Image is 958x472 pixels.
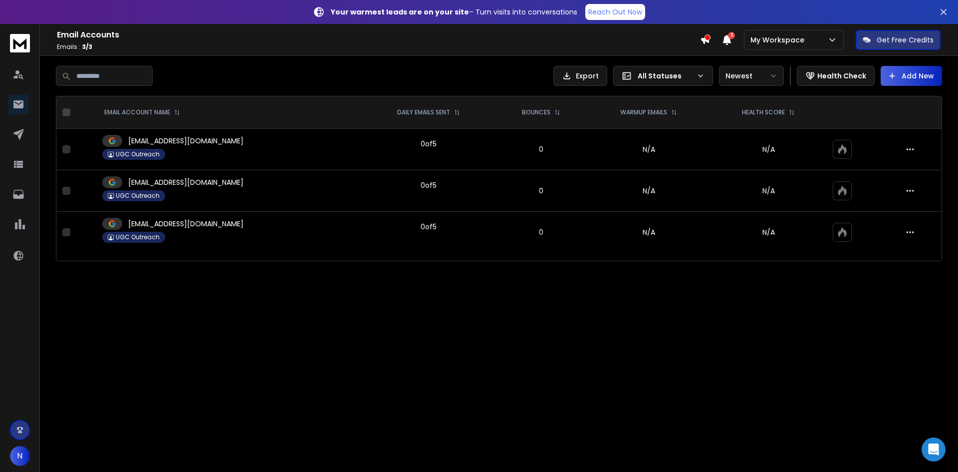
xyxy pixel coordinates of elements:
td: N/A [587,170,711,212]
p: 0 [501,186,581,196]
p: UGC Outreach [116,233,160,241]
img: logo [10,34,30,52]
div: EMAIL ACCOUNT NAME [104,108,180,116]
p: Reach Out Now [588,7,642,17]
p: Health Check [817,71,866,81]
p: DAILY EMAILS SENT [397,108,450,116]
div: 0 of 5 [421,180,437,190]
p: – Turn visits into conversations [331,7,577,17]
p: UGC Outreach [116,192,160,200]
p: WARMUP EMAILS [620,108,667,116]
button: Newest [719,66,784,86]
span: 3 / 3 [82,42,92,51]
p: 0 [501,144,581,154]
span: 2 [728,32,735,39]
div: Open Intercom Messenger [922,438,946,462]
h1: Email Accounts [57,29,700,41]
p: N/A [717,186,821,196]
p: N/A [717,227,821,237]
button: Get Free Credits [856,30,941,50]
p: N/A [717,144,821,154]
button: Health Check [797,66,875,86]
p: BOUNCES [522,108,550,116]
p: [EMAIL_ADDRESS][DOMAIN_NAME] [128,219,243,229]
div: 0 of 5 [421,222,437,232]
p: [EMAIL_ADDRESS][DOMAIN_NAME] [128,177,243,187]
p: Emails : [57,43,700,51]
p: All Statuses [638,71,693,81]
p: Get Free Credits [877,35,934,45]
a: Reach Out Now [585,4,645,20]
p: My Workspace [750,35,808,45]
p: 0 [501,227,581,237]
button: N [10,446,30,466]
p: UGC Outreach [116,150,160,158]
td: N/A [587,129,711,170]
button: Add New [881,66,942,86]
strong: Your warmest leads are on your site [331,7,469,17]
p: [EMAIL_ADDRESS][DOMAIN_NAME] [128,136,243,146]
div: 0 of 5 [421,139,437,149]
button: Export [553,66,607,86]
p: HEALTH SCORE [742,108,785,116]
td: N/A [587,212,711,253]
